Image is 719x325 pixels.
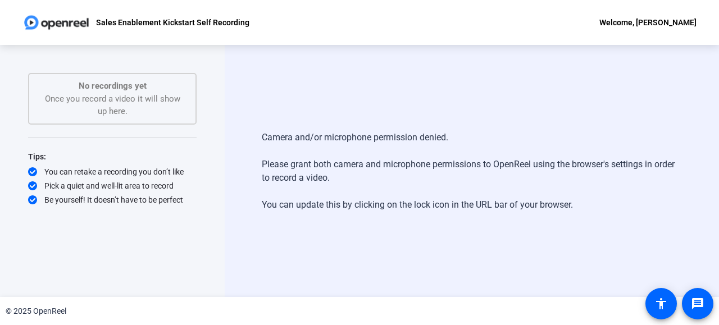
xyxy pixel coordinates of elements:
mat-icon: message [691,297,704,310]
div: Tips: [28,150,197,163]
div: Welcome, [PERSON_NAME] [599,16,697,29]
div: © 2025 OpenReel [6,305,66,317]
img: OpenReel logo [22,11,90,34]
div: Camera and/or microphone permission denied. Please grant both camera and microphone permissions t... [262,120,682,223]
mat-icon: accessibility [654,297,668,310]
div: Pick a quiet and well-lit area to record [28,180,197,191]
div: You can retake a recording you don’t like [28,166,197,177]
p: Sales Enablement Kickstart Self Recording [96,16,249,29]
div: Be yourself! It doesn’t have to be perfect [28,194,197,205]
div: Once you record a video it will show up here. [40,80,184,118]
p: No recordings yet [40,80,184,93]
